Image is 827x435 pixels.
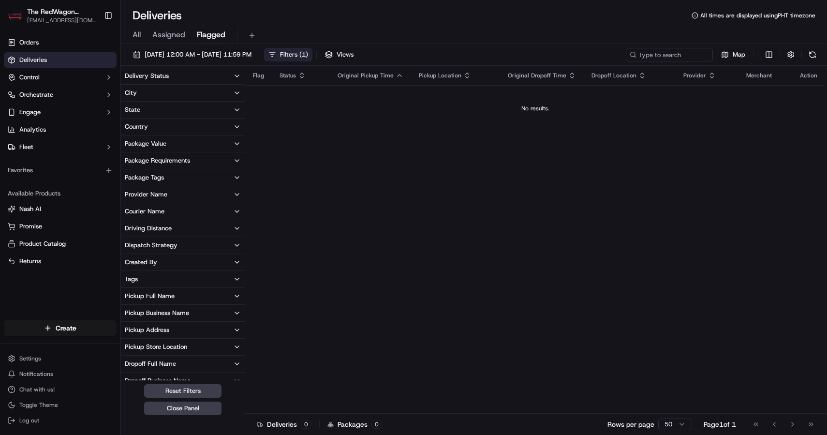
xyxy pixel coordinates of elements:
button: Settings [4,352,117,365]
span: Klarizel Pensader [30,150,80,158]
button: Country [121,119,245,135]
button: Start new chat [164,95,176,107]
button: Engage [4,105,117,120]
button: See all [150,124,176,135]
span: Returns [19,257,41,266]
button: Fleet [4,139,117,155]
span: Toggle Theme [19,401,58,409]
div: Favorites [4,163,117,178]
div: State [125,105,140,114]
button: Delivery Status [121,68,245,84]
span: Provider [683,72,706,79]
button: Dispatch Strategy [121,237,245,254]
div: Pickup Business Name [125,309,189,317]
button: Nash AI [4,201,117,217]
span: [DATE] [87,150,107,158]
p: Rows per page [607,420,654,429]
img: 1736555255976-a54dd68f-1ca7-489b-9aae-adbdc363a1c4 [10,92,27,110]
button: The RedWagon DeliversThe RedWagon Delivers[EMAIL_ADDRESS][DOMAIN_NAME] [4,4,100,27]
button: Provider Name [121,186,245,203]
img: Liam S. [10,167,25,182]
span: Create [56,323,76,333]
span: Views [337,50,354,59]
span: Filters [280,50,308,59]
span: Pylon [96,240,117,247]
button: Dropoff Business Name [121,373,245,389]
button: Dropoff Full Name [121,356,245,372]
span: Promise [19,222,42,231]
button: Notifications [4,367,117,381]
div: Available Products [4,186,117,201]
button: The RedWagon Delivers [27,7,96,16]
span: ( 1 ) [299,50,308,59]
span: • [82,150,85,158]
div: Package Requirements [125,156,190,165]
span: Product Catalog [19,240,66,248]
button: Close Panel [144,402,222,415]
span: All times are displayed using PHT timezone [700,12,815,19]
button: Package Requirements [121,152,245,169]
div: Past conversations [10,126,65,134]
span: Fleet [19,143,33,151]
button: Tags [121,271,245,287]
button: City [121,85,245,101]
a: Product Catalog [8,240,113,248]
a: Returns [8,257,113,266]
span: [DATE] [86,176,105,184]
span: Dropoff Location [591,72,636,79]
a: Nash AI [8,205,113,213]
span: Merchant [746,72,772,79]
div: Delivery Status [125,72,169,80]
button: Pickup Business Name [121,305,245,321]
span: Control [19,73,40,82]
p: Welcome 👋 [10,39,176,54]
div: 0 [301,420,311,429]
button: Toggle Theme [4,398,117,412]
div: 📗 [10,217,17,225]
span: Status [280,72,296,79]
button: Pickup Address [121,322,245,338]
a: Powered byPylon [68,240,117,247]
div: 💻 [82,217,89,225]
input: Type to search [626,48,713,61]
button: State [121,102,245,118]
span: Notifications [19,370,53,378]
button: Driving Distance [121,220,245,237]
span: API Documentation [91,216,155,226]
img: The RedWagon Delivers [8,8,23,23]
div: City [125,89,137,97]
button: Orchestrate [4,87,117,103]
button: Pickup Full Name [121,288,245,304]
span: Flag [253,72,264,79]
span: Orders [19,38,39,47]
button: Views [321,48,358,61]
button: Courier Name [121,203,245,220]
div: Dropoff Full Name [125,360,176,368]
button: Returns [4,254,117,269]
button: Product Catalog [4,236,117,252]
button: Chat with us! [4,383,117,396]
span: Settings [19,355,41,362]
span: Log out [19,417,39,424]
button: Package Tags [121,169,245,186]
button: [EMAIL_ADDRESS][DOMAIN_NAME] [27,16,96,24]
span: Nash AI [19,205,41,213]
button: Map [717,48,750,61]
img: Nash [10,10,29,29]
div: Created By [125,258,157,267]
span: Deliveries [19,56,47,64]
div: Country [125,122,148,131]
a: Deliveries [4,52,117,68]
span: Original Pickup Time [338,72,394,79]
span: Engage [19,108,41,117]
div: Pickup Full Name [125,292,175,300]
div: Deliveries [257,420,311,429]
span: All [133,29,141,41]
button: Filters(1) [264,48,312,61]
button: Control [4,70,117,85]
div: Dispatch Strategy [125,241,177,250]
div: No results. [249,105,821,112]
button: Refresh [806,48,819,61]
button: Create [4,320,117,336]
